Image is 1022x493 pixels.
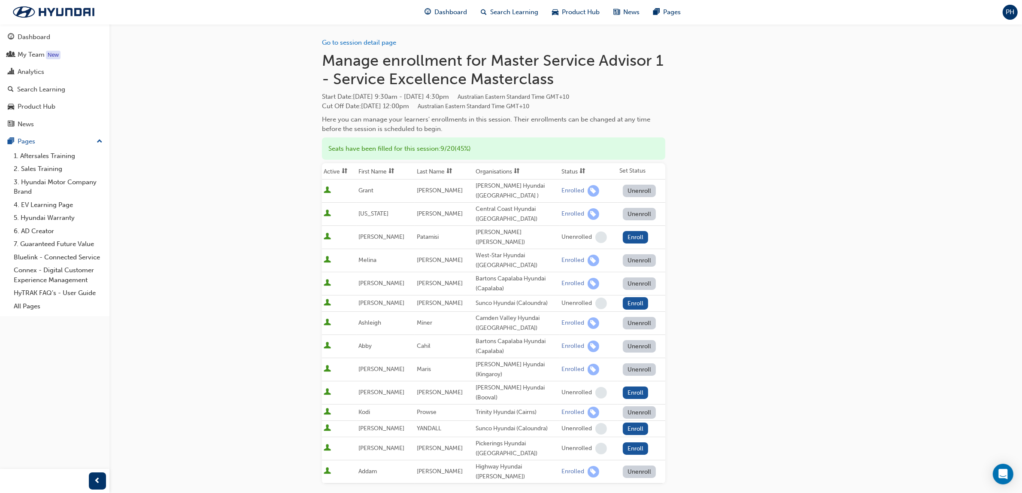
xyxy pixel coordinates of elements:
[595,443,607,454] span: learningRecordVerb_NONE-icon
[623,231,649,243] button: Enroll
[476,298,558,308] div: Sunco Hyundai (Caloundra)
[561,210,584,218] div: Enrolled
[358,365,404,373] span: [PERSON_NAME]
[595,387,607,399] span: learningRecordVerb_NONE-icon
[322,92,665,102] span: Start Date :
[8,33,14,41] span: guage-icon
[623,208,656,220] button: Unenroll
[417,319,432,326] span: Miner
[10,264,106,286] a: Connex - Digital Customer Experience Management
[358,280,404,287] span: [PERSON_NAME]
[417,342,431,350] span: Cahil
[993,464,1013,484] div: Open Intercom Messenger
[3,116,106,132] a: News
[324,365,331,374] span: User is active
[353,93,569,100] span: [DATE] 9:30am - [DATE] 4:30pm
[358,342,372,350] span: Abby
[10,225,106,238] a: 6. AD Creator
[446,168,452,175] span: sorting-icon
[358,468,377,475] span: Addam
[561,389,592,397] div: Unenrolled
[595,423,607,435] span: learningRecordVerb_NONE-icon
[358,210,388,217] span: [US_STATE]
[324,342,331,350] span: User is active
[474,3,546,21] a: search-iconSearch Learning
[561,299,592,307] div: Unenrolled
[561,187,584,195] div: Enrolled
[342,168,348,175] span: sorting-icon
[561,444,592,453] div: Unenrolled
[10,237,106,251] a: 7. Guaranteed Future Value
[324,233,331,241] span: User is active
[3,134,106,149] button: Pages
[322,51,665,88] h1: Manage enrollment for Master Service Advisor 1 - Service Excellence Masterclass
[324,279,331,288] span: User is active
[8,103,14,111] span: car-icon
[476,228,558,247] div: [PERSON_NAME] ([PERSON_NAME])
[358,233,404,240] span: [PERSON_NAME]
[46,51,61,59] div: Tooltip anchor
[417,299,463,307] span: [PERSON_NAME]
[324,388,331,397] span: User is active
[476,181,558,201] div: [PERSON_NAME] Hyundai ([GEOGRAPHIC_DATA] )
[322,137,665,160] div: Seats have been filled for this session : 9 / 20 ( 45% )
[623,423,649,435] button: Enroll
[417,365,431,373] span: Maris
[324,186,331,195] span: User is active
[552,7,559,18] span: car-icon
[623,363,656,376] button: Unenroll
[435,7,467,17] span: Dashboard
[10,211,106,225] a: 5. Hyundai Warranty
[324,408,331,417] span: User is active
[8,86,14,94] span: search-icon
[561,233,592,241] div: Unenrolled
[358,425,404,432] span: [PERSON_NAME]
[18,32,50,42] div: Dashboard
[623,185,656,197] button: Unenroll
[647,3,688,21] a: pages-iconPages
[623,277,656,290] button: Unenroll
[588,466,599,478] span: learningRecordVerb_ENROLL-icon
[358,299,404,307] span: [PERSON_NAME]
[474,163,560,180] th: Toggle SortBy
[8,121,14,128] span: news-icon
[561,408,584,417] div: Enrolled
[10,286,106,300] a: HyTRAK FAQ's - User Guide
[588,317,599,329] span: learningRecordVerb_ENROLL-icon
[491,7,539,17] span: Search Learning
[561,256,584,265] div: Enrolled
[514,168,520,175] span: sorting-icon
[476,204,558,224] div: Central Coast Hyundai ([GEOGRAPHIC_DATA])
[10,162,106,176] a: 2. Sales Training
[8,68,14,76] span: chart-icon
[18,137,35,146] div: Pages
[561,342,584,350] div: Enrolled
[324,299,331,307] span: User is active
[417,280,463,287] span: [PERSON_NAME]
[322,115,665,134] div: Here you can manage your learners' enrollments in this session. Their enrollments can be changed ...
[417,444,463,452] span: [PERSON_NAME]
[358,319,381,326] span: Ashleigh
[358,444,404,452] span: [PERSON_NAME]
[3,47,106,63] a: My Team
[8,138,14,146] span: pages-icon
[561,468,584,476] div: Enrolled
[10,198,106,212] a: 4. EV Learning Page
[358,187,373,194] span: Grant
[607,3,647,21] a: news-iconNews
[322,39,396,46] a: Go to session detail page
[3,99,106,115] a: Product Hub
[4,3,103,21] a: Trak
[17,85,65,94] div: Search Learning
[97,136,103,147] span: up-icon
[418,103,529,110] span: Australian Eastern Standard Time GMT+10
[546,3,607,21] a: car-iconProduct Hub
[324,444,331,453] span: User is active
[623,317,656,329] button: Unenroll
[588,255,599,266] span: learningRecordVerb_ENROLL-icon
[3,27,106,134] button: DashboardMy TeamAnalyticsSearch LearningProduct HubNews
[476,251,558,270] div: West-Star Hyundai ([GEOGRAPHIC_DATA])
[417,425,441,432] span: YANDALL
[664,7,681,17] span: Pages
[357,163,415,180] th: Toggle SortBy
